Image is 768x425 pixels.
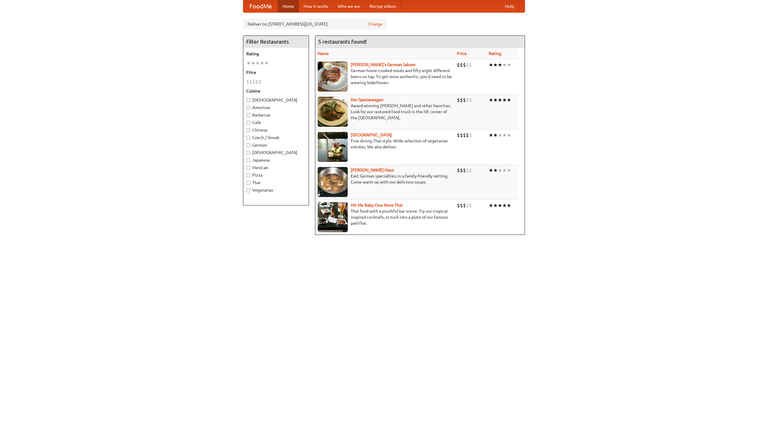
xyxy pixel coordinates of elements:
li: ★ [498,97,502,103]
li: ★ [489,62,493,68]
input: Pizza [246,173,250,177]
li: $ [466,202,469,209]
a: Who we are [333,0,365,12]
li: ★ [489,97,493,103]
li: ★ [489,132,493,138]
img: esthers.jpg [318,62,348,92]
input: Chinese [246,128,250,132]
li: ★ [498,202,502,209]
li: $ [460,62,463,68]
p: Award-winning [PERSON_NAME] and other favorites. Look for our restored food truck in the NE corne... [318,103,452,121]
li: ★ [493,132,498,138]
a: Recipe videos [365,0,401,12]
input: [DEMOGRAPHIC_DATA] [246,151,250,155]
li: ★ [246,60,251,66]
h5: Cuisine [246,88,306,94]
li: ★ [507,167,511,174]
input: [DEMOGRAPHIC_DATA] [246,98,250,102]
li: $ [469,97,472,103]
li: ★ [493,167,498,174]
b: [PERSON_NAME]'s German Saloon [351,62,415,67]
li: $ [252,78,255,85]
li: ★ [498,132,502,138]
li: $ [469,62,472,68]
li: $ [466,167,469,174]
li: $ [258,78,261,85]
li: $ [460,167,463,174]
input: Barbecue [246,113,250,117]
li: ★ [498,167,502,174]
label: Japanese [246,157,306,163]
li: ★ [507,97,511,103]
li: ★ [498,62,502,68]
input: German [246,143,250,147]
a: Der Speisewagen [351,97,383,102]
li: ★ [255,60,260,66]
p: German home-cooked meals and fifty-eight different beers on tap. To get more authentic, you'd nee... [318,68,452,86]
a: Home [278,0,299,12]
img: speisewagen.jpg [318,97,348,127]
a: Name [318,51,329,56]
a: How it works [299,0,333,12]
label: [DEMOGRAPHIC_DATA] [246,150,306,156]
li: $ [457,62,460,68]
label: [DEMOGRAPHIC_DATA] [246,97,306,103]
a: Rating [489,51,501,56]
li: ★ [489,167,493,174]
label: Mexican [246,165,306,171]
label: Barbecue [246,112,306,118]
li: ★ [502,132,507,138]
h5: Rating [246,51,306,57]
li: $ [463,202,466,209]
li: ★ [502,167,507,174]
li: ★ [251,60,255,66]
p: Thai food with a youthful bar scene. Try our tropical inspired cocktails, or tuck into a plate of... [318,208,452,226]
li: $ [249,78,252,85]
a: [GEOGRAPHIC_DATA] [351,132,392,137]
a: [PERSON_NAME] Haus [351,168,394,172]
li: ★ [507,202,511,209]
img: babythai.jpg [318,202,348,232]
a: Price [457,51,467,56]
li: $ [463,62,466,68]
input: Czech / Slovak [246,136,250,140]
label: American [246,105,306,111]
label: Chinese [246,127,306,133]
img: satay.jpg [318,132,348,162]
li: $ [460,97,463,103]
input: Thai [246,181,250,185]
li: $ [457,132,460,138]
li: $ [460,202,463,209]
li: $ [466,62,469,68]
li: $ [255,78,258,85]
input: American [246,106,250,110]
li: ★ [489,202,493,209]
input: Japanese [246,158,250,162]
li: ★ [493,202,498,209]
input: Vegetarian [246,188,250,192]
li: ★ [260,60,264,66]
a: Help [500,0,519,12]
li: $ [463,132,466,138]
li: $ [463,97,466,103]
li: $ [457,97,460,103]
h5: Price [246,69,306,75]
li: $ [460,132,463,138]
label: Cafe [246,120,306,126]
a: FoodMe [243,0,278,12]
ng-pluralize: 5 restaurants found! [318,39,367,44]
li: $ [466,132,469,138]
li: $ [469,167,472,174]
li: $ [463,167,466,174]
li: ★ [493,97,498,103]
li: $ [457,202,460,209]
a: Change [368,21,382,27]
li: $ [466,97,469,103]
li: ★ [507,132,511,138]
img: kohlhaus.jpg [318,167,348,197]
h4: Filter Restaurants [243,36,309,48]
li: ★ [507,62,511,68]
li: ★ [502,202,507,209]
li: $ [457,167,460,174]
